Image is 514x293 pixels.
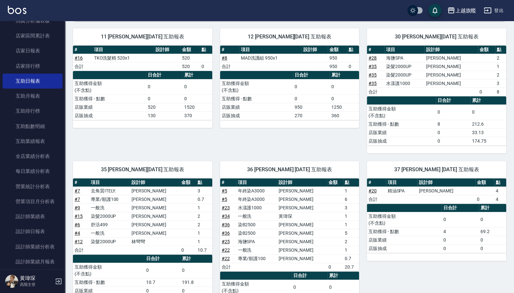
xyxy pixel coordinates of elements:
[494,178,506,187] th: 點
[92,54,154,62] td: TKO洗髮精 520x1
[479,204,506,212] th: 累計
[3,74,63,89] a: 互助日報表
[89,195,130,203] td: 專業/順護100
[495,71,506,79] td: 2
[228,34,352,40] span: 12 [PERSON_NAME][DATE] 互助報表
[441,244,479,253] td: 0
[89,229,130,237] td: 一般洗
[277,203,327,212] td: [PERSON_NAME]
[330,94,359,103] td: 0
[75,214,83,219] a: #15
[236,246,277,254] td: 一般洗
[183,71,212,79] th: 累計
[343,229,359,237] td: 5
[180,54,200,62] td: 520
[347,46,359,54] th: 點
[375,166,498,173] span: 37 [PERSON_NAME] [DATE] 互助報表
[368,72,377,77] a: #35
[73,178,212,255] table: a dense table
[3,164,63,179] a: 每日業績分析表
[222,256,230,261] a: #22
[196,195,212,203] td: 0.7
[236,254,277,263] td: 專業/順護100
[478,88,495,96] td: 0
[180,178,196,187] th: 金額
[145,263,180,278] td: 0
[441,212,479,227] td: 0
[183,79,212,94] td: 0
[293,111,329,120] td: 270
[343,220,359,229] td: 1
[196,178,212,187] th: 點
[441,204,479,212] th: 日合計
[424,62,478,71] td: [PERSON_NAME]
[367,137,436,145] td: 店販抽成
[89,178,130,187] th: 項目
[180,263,212,278] td: 0
[73,62,92,71] td: 合計
[367,204,506,253] table: a dense table
[89,187,130,195] td: 去角質ITELY.
[417,187,475,195] td: [PERSON_NAME]
[343,187,359,195] td: 1
[89,220,130,229] td: 舒活499
[384,71,424,79] td: 染髮2000UP
[222,247,230,253] a: #22
[220,46,359,71] table: a dense table
[73,263,145,278] td: 互助獲得金額 (不含點)
[343,246,359,254] td: 1
[196,229,212,237] td: 1
[146,79,183,94] td: 0
[220,79,293,94] td: 互助獲得金額 (不含點)
[478,46,495,54] th: 金額
[343,178,359,187] th: 點
[196,220,212,229] td: 2
[436,137,470,145] td: 0
[441,236,479,244] td: 0
[367,178,386,187] th: #
[367,105,436,120] td: 互助獲得金額 (不含點)
[8,6,26,14] img: Logo
[220,71,359,120] table: a dense table
[368,81,377,86] a: #35
[220,178,359,272] table: a dense table
[73,103,146,111] td: 店販業績
[222,205,230,210] a: #23
[436,96,470,105] th: 日合計
[343,254,359,263] td: 0.7
[73,46,212,71] table: a dense table
[367,88,384,96] td: 合計
[75,239,83,244] a: #12
[130,237,180,246] td: 林彎彎
[3,104,63,119] a: 互助排行榜
[200,46,212,54] th: 點
[3,239,63,254] a: 設計師業績分析表
[479,212,506,227] td: 0
[293,103,329,111] td: 950
[146,111,183,120] td: 130
[367,195,386,203] td: 合計
[368,64,377,69] a: #35
[343,263,359,271] td: 20.7
[3,28,63,43] a: 店家區間累計表
[293,71,329,79] th: 日合計
[196,203,212,212] td: 1
[441,227,479,236] td: 4
[180,62,200,71] td: 520
[470,137,506,145] td: 174.75
[183,103,212,111] td: 1520
[384,46,424,54] th: 項目
[146,103,183,111] td: 520
[3,134,63,149] a: 互助業績報表
[180,246,196,254] td: 0
[89,203,130,212] td: 一般洗
[236,195,277,203] td: 年終染A3000
[367,128,436,137] td: 店販業績
[130,212,180,220] td: [PERSON_NAME]
[330,79,359,94] td: 0
[183,94,212,103] td: 0
[367,96,506,146] table: a dense table
[375,34,498,40] span: 30 [PERSON_NAME][DATE] 互助報表
[20,275,53,282] h5: 黃瑋琛
[455,7,476,15] div: 上越旗艦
